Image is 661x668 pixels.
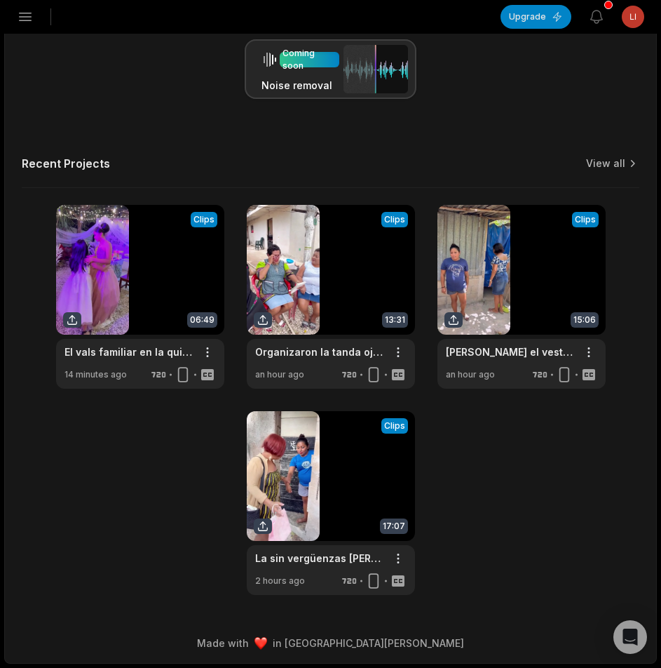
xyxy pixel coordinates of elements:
div: Made with in [GEOGRAPHIC_DATA][PERSON_NAME] [18,636,643,650]
a: La sin vergüenzas [PERSON_NAME] ya devolvió las joyas [255,551,384,566]
h2: Recent Projects [22,156,110,171]
h3: Noise removal [261,78,339,93]
div: Coming soon [282,47,336,72]
a: [PERSON_NAME] el vestido de quinceañera que pidieron prestado [446,345,575,359]
img: noise_removal.png [343,45,408,93]
a: El vals familiar en la quinceañera del Pueblo [64,345,193,359]
button: Upgrade [500,5,571,29]
a: Organizaron la tanda ojalá nadie quede mal [255,345,384,359]
a: View all [586,156,625,171]
img: heart emoji [254,637,267,650]
div: Open Intercom Messenger [613,620,647,654]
